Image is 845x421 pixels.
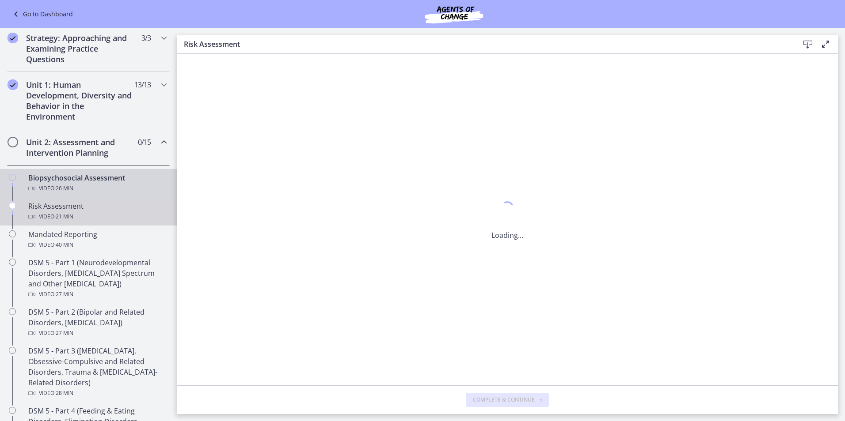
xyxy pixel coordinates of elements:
[26,79,134,122] h2: Unit 1: Human Development, Diversity and Behavior in the Environment
[473,396,535,403] span: Complete & continue
[28,257,166,300] div: DSM 5 - Part 1 (Neurodevelopmental Disorders, [MEDICAL_DATA] Spectrum and Other [MEDICAL_DATA])
[28,173,166,194] div: Biopsychosocial Assessment
[28,183,166,194] div: Video
[28,388,166,398] div: Video
[134,79,151,90] span: 13 / 13
[28,240,166,250] div: Video
[401,4,507,25] img: Agents of Change
[466,393,549,407] button: Complete & continue
[11,9,73,19] a: Go to Dashboard
[28,328,166,338] div: Video
[138,137,151,147] span: 0 / 15
[28,307,166,338] div: DSM 5 - Part 2 (Bipolar and Related Disorders, [MEDICAL_DATA])
[54,289,73,300] span: · 27 min
[28,289,166,300] div: Video
[54,328,73,338] span: · 27 min
[28,211,166,222] div: Video
[491,199,523,219] div: 1
[8,33,18,43] i: Completed
[28,346,166,398] div: DSM 5 - Part 3 ([MEDICAL_DATA], Obsessive-Compulsive and Related Disorders, Trauma & [MEDICAL_DAT...
[28,201,166,222] div: Risk Assessment
[54,388,73,398] span: · 28 min
[491,230,523,241] p: Loading...
[184,39,785,49] h3: Risk Assessment
[28,229,166,250] div: Mandated Reporting
[54,211,73,222] span: · 21 min
[26,137,134,158] h2: Unit 2: Assessment and Intervention Planning
[26,33,134,64] h2: Strategy: Approaching and Examining Practice Questions
[141,33,151,43] span: 3 / 3
[54,183,73,194] span: · 26 min
[8,79,18,90] i: Completed
[54,240,73,250] span: · 40 min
